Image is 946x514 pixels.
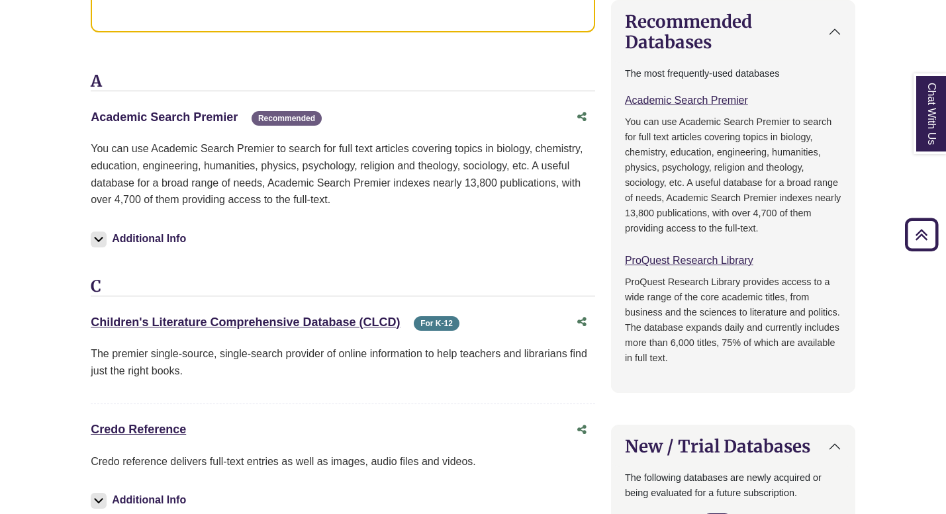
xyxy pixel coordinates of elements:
a: ProQuest Research Library [625,255,753,266]
a: Academic Search Premier [625,95,748,106]
p: Credo reference delivers full-text entries as well as images, audio files and videos. [91,453,595,470]
p: The most frequently-used databases [625,66,841,81]
p: ProQuest Research Library provides access to a wide range of the core academic titles, from busin... [625,275,841,366]
button: Recommended Databases [612,1,855,63]
span: For K-12 [414,316,459,331]
a: Children's Literature Comprehensive Database (CLCD) [91,316,400,329]
button: Share this database [569,310,595,335]
a: Credo Reference [91,423,186,436]
button: New / Trial Databases [612,425,855,467]
p: You can use Academic Search Premier to search for full text articles covering topics in biology, ... [91,140,595,208]
p: The premier single-source, single-search provider of online information to help teachers and libr... [91,345,595,379]
a: Back to Top [900,226,943,243]
h3: A [91,72,595,92]
button: Share this database [569,105,595,130]
a: Academic Search Premier [91,110,238,124]
button: Additional Info [91,230,190,248]
p: You can use Academic Search Premier to search for full text articles covering topics in biology, ... [625,114,841,236]
h3: C [91,277,595,297]
span: Recommended [252,111,322,126]
button: Additional Info [91,491,190,509]
p: The following databases are newly acquired or being evaluated for a future subscription. [625,470,841,501]
button: Share this database [569,417,595,443]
